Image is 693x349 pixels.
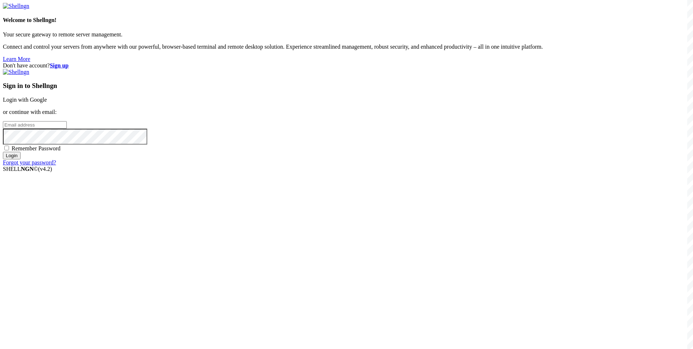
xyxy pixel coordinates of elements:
p: Your secure gateway to remote server management. [3,31,690,38]
a: Learn More [3,56,30,62]
a: Forgot your password? [3,159,56,165]
input: Login [3,152,21,159]
p: Connect and control your servers from anywhere with our powerful, browser-based terminal and remo... [3,44,690,50]
input: Email address [3,121,67,129]
h4: Welcome to Shellngn! [3,17,690,23]
input: Remember Password [4,146,9,150]
b: NGN [21,166,34,172]
img: Shellngn [3,3,29,9]
a: Login with Google [3,97,47,103]
div: Don't have account? [3,62,690,69]
h3: Sign in to Shellngn [3,82,690,90]
span: SHELL © [3,166,52,172]
img: Shellngn [3,69,29,75]
span: 4.2.0 [38,166,52,172]
span: Remember Password [12,145,61,151]
a: Sign up [50,62,69,69]
p: or continue with email: [3,109,690,115]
